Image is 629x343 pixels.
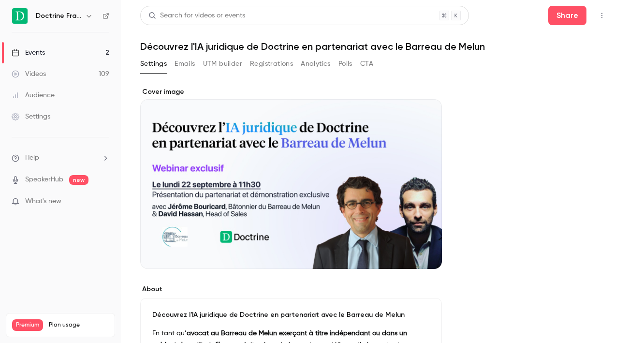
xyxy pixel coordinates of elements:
span: Plan usage [49,321,109,329]
button: Analytics [301,56,331,72]
span: new [69,175,88,185]
button: Settings [140,56,167,72]
p: Découvrez l'IA juridique de Doctrine en partenariat avec le Barreau de Melun [152,310,430,320]
img: Doctrine France [12,8,28,24]
a: SpeakerHub [25,175,63,185]
div: Search for videos or events [148,11,245,21]
h6: Doctrine France [36,11,81,21]
span: Premium [12,319,43,331]
button: Polls [338,56,352,72]
section: Cover image [140,87,442,269]
div: Events [12,48,45,58]
div: Audience [12,90,55,100]
label: About [140,284,442,294]
button: CTA [360,56,373,72]
h1: Découvrez l'IA juridique de Doctrine en partenariat avec le Barreau de Melun [140,41,610,52]
button: Share [548,6,586,25]
li: help-dropdown-opener [12,153,109,163]
button: Emails [175,56,195,72]
button: UTM builder [203,56,242,72]
span: What's new [25,196,61,207]
label: Cover image [140,87,442,97]
span: Help [25,153,39,163]
div: Videos [12,69,46,79]
div: Settings [12,112,50,121]
button: Registrations [250,56,293,72]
